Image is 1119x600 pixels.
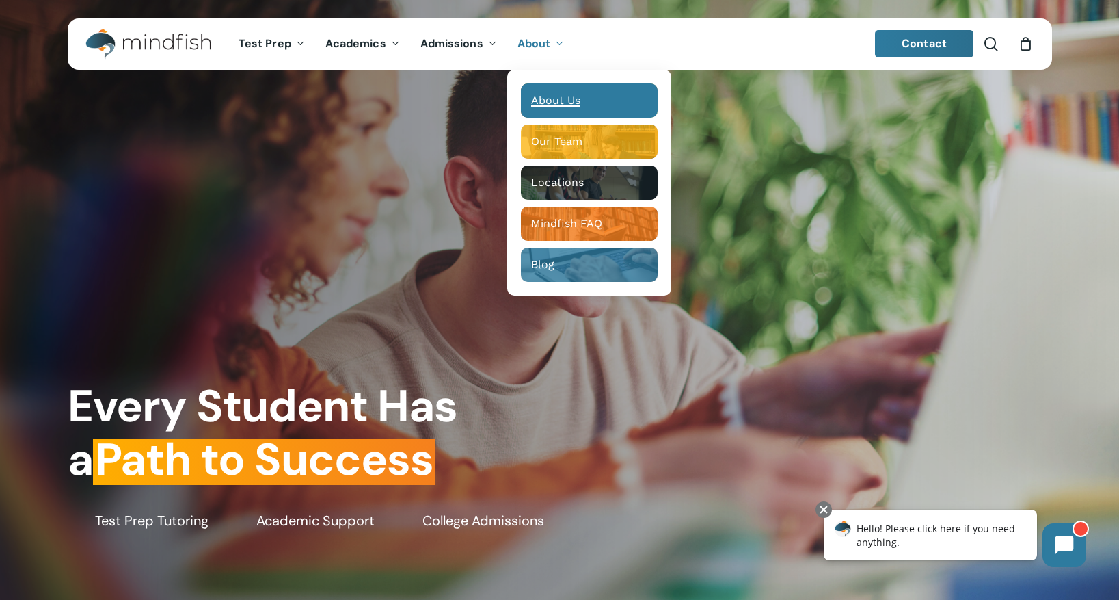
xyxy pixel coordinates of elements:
[422,510,544,531] span: College Admissions
[521,207,658,241] a: Mindfish FAQ
[507,38,575,50] a: About
[315,38,410,50] a: Academics
[325,36,386,51] span: Academics
[531,135,582,148] span: Our Team
[531,94,580,107] span: About Us
[256,510,375,531] span: Academic Support
[95,510,208,531] span: Test Prep Tutoring
[902,36,947,51] span: Contact
[395,510,544,531] a: College Admissions
[517,36,551,51] span: About
[531,258,554,271] span: Blog
[809,499,1100,581] iframe: Chatbot
[1019,36,1034,51] a: Cart
[93,430,435,488] em: Path to Success
[228,18,574,70] nav: Main Menu
[420,36,483,51] span: Admissions
[68,380,550,487] h1: Every Student Has a
[68,18,1052,70] header: Main Menu
[531,176,584,189] span: Locations
[531,217,602,230] span: Mindfish FAQ
[521,166,658,200] a: Locations
[521,83,658,118] a: About Us
[875,30,973,57] a: Contact
[228,38,315,50] a: Test Prep
[521,248,658,282] a: Blog
[229,510,375,531] a: Academic Support
[521,125,658,159] a: Our Team
[410,38,507,50] a: Admissions
[239,36,291,51] span: Test Prep
[68,510,208,531] a: Test Prep Tutoring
